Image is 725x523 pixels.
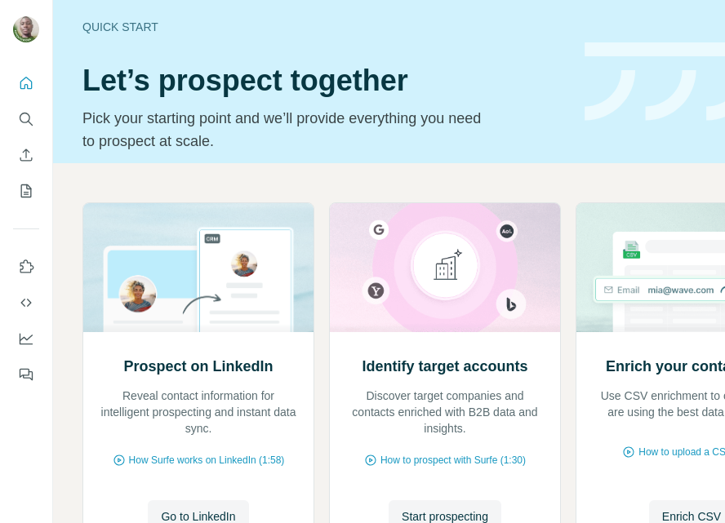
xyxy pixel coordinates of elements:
button: Use Surfe API [13,288,39,317]
span: How to prospect with Surfe (1:30) [380,453,526,468]
img: Prospect on LinkedIn [82,203,314,332]
p: Reveal contact information for intelligent prospecting and instant data sync. [100,388,297,437]
h2: Identify target accounts [362,355,527,378]
button: Enrich CSV [13,140,39,170]
span: How Surfe works on LinkedIn (1:58) [129,453,285,468]
p: Pick your starting point and we’ll provide everything you need to prospect at scale. [82,107,491,153]
img: Avatar [13,16,39,42]
div: Quick start [82,19,565,35]
button: My lists [13,176,39,206]
button: Use Surfe on LinkedIn [13,252,39,281]
button: Feedback [13,360,39,389]
h1: Let’s prospect together [82,64,565,97]
p: Discover target companies and contacts enriched with B2B data and insights. [346,388,544,437]
h2: Prospect on LinkedIn [123,355,273,378]
button: Dashboard [13,324,39,353]
img: Identify target accounts [329,203,561,332]
button: Quick start [13,69,39,98]
button: Search [13,104,39,134]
